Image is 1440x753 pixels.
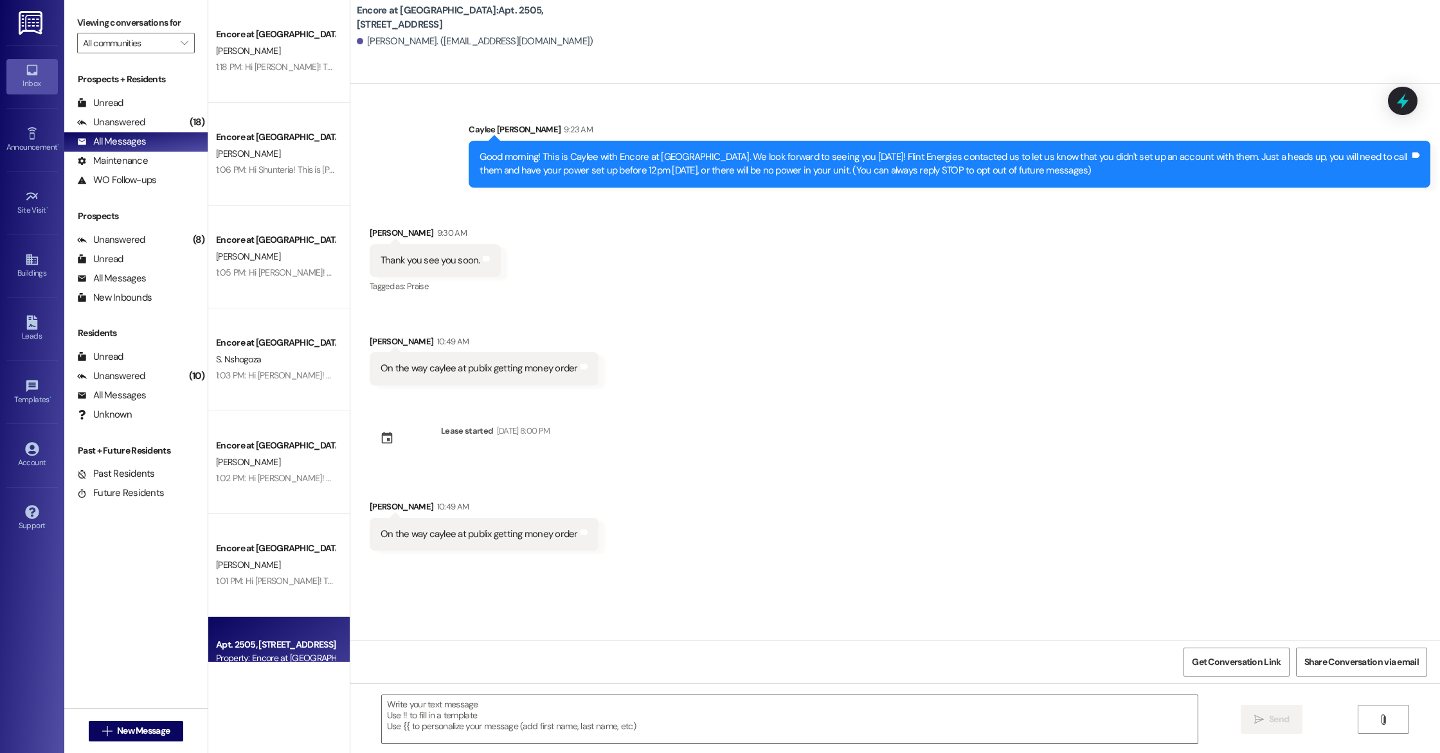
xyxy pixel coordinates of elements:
i:  [1254,714,1264,725]
div: Good morning! This is Caylee with Encore at [GEOGRAPHIC_DATA]. We look forward to seeing you [DAT... [480,150,1410,178]
div: Property: Encore at [GEOGRAPHIC_DATA] [216,651,335,665]
div: (8) [190,230,208,250]
span: Praise [407,281,428,292]
div: New Inbounds [77,291,152,305]
div: All Messages [77,272,146,285]
a: Support [6,501,58,536]
div: Unread [77,350,123,364]
div: 10:49 AM [434,500,469,513]
div: 10:49 AM [434,335,469,348]
div: Past Residents [77,467,155,481]
img: ResiDesk Logo [19,11,45,35]
i:  [1378,714,1388,725]
div: On the way caylee at publix getting money order [381,527,578,541]
div: Residents [64,326,208,340]
button: Send [1241,705,1303,734]
div: 9:23 AM [561,123,592,136]
div: All Messages [77,389,146,402]
div: Future Residents [77,486,164,500]
button: Share Conversation via email [1296,648,1427,677]
button: Get Conversation Link [1183,648,1289,677]
div: Thank you see you soon. [381,254,480,267]
span: • [46,204,48,213]
i:  [181,38,188,48]
a: Leads [6,312,58,346]
span: Get Conversation Link [1192,655,1281,669]
div: Caylee [PERSON_NAME] [469,123,1430,141]
a: Inbox [6,59,58,94]
div: [PERSON_NAME] [370,335,598,353]
i:  [102,726,112,736]
div: All Messages [77,135,146,148]
span: [PERSON_NAME] [216,251,280,262]
span: [PERSON_NAME] [216,148,280,159]
span: [PERSON_NAME] [216,45,280,57]
span: S. Nshogoza [216,353,261,365]
div: Unread [77,252,123,266]
span: [PERSON_NAME] [216,456,280,468]
span: • [50,393,51,402]
div: [DATE] 8:00 PM [494,424,550,438]
a: Account [6,438,58,473]
div: Unanswered [77,233,145,247]
div: Encore at [GEOGRAPHIC_DATA] [216,336,335,350]
div: [PERSON_NAME]. ([EMAIL_ADDRESS][DOMAIN_NAME]) [357,35,593,48]
a: Site Visit • [6,186,58,220]
div: WO Follow-ups [77,173,156,187]
div: Tagged as: [370,277,501,296]
div: Unknown [77,408,132,421]
div: Encore at [GEOGRAPHIC_DATA] [216,28,335,41]
div: [PERSON_NAME] [370,226,501,244]
a: Templates • [6,375,58,410]
div: Apt. 2505, [STREET_ADDRESS] [216,638,335,651]
div: Prospects + Residents [64,73,208,86]
div: (10) [186,366,208,386]
div: (18) [186,112,208,132]
button: New Message [89,721,184,741]
span: Send [1269,713,1289,726]
div: Lease started [441,424,494,438]
div: Encore at [GEOGRAPHIC_DATA] [216,233,335,247]
label: Viewing conversations for [77,13,195,33]
span: New Message [117,724,170,738]
div: Past + Future Residents [64,444,208,457]
div: Encore at [GEOGRAPHIC_DATA] [216,439,335,452]
div: Unanswered [77,116,145,129]
b: Encore at [GEOGRAPHIC_DATA]: Apt. 2505, [STREET_ADDRESS] [357,4,614,31]
span: • [57,141,59,150]
div: Encore at [GEOGRAPHIC_DATA] [216,542,335,555]
a: Buildings [6,249,58,283]
input: All communities [83,33,174,53]
div: [PERSON_NAME] [370,500,598,518]
span: [PERSON_NAME] [216,559,280,571]
div: Encore at [GEOGRAPHIC_DATA] [216,130,335,144]
span: Share Conversation via email [1304,655,1419,669]
div: Unread [77,96,123,110]
div: 9:30 AM [434,226,467,240]
div: Prospects [64,209,208,223]
div: Maintenance [77,154,148,168]
div: Unanswered [77,369,145,383]
div: On the way caylee at publix getting money order [381,362,578,375]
